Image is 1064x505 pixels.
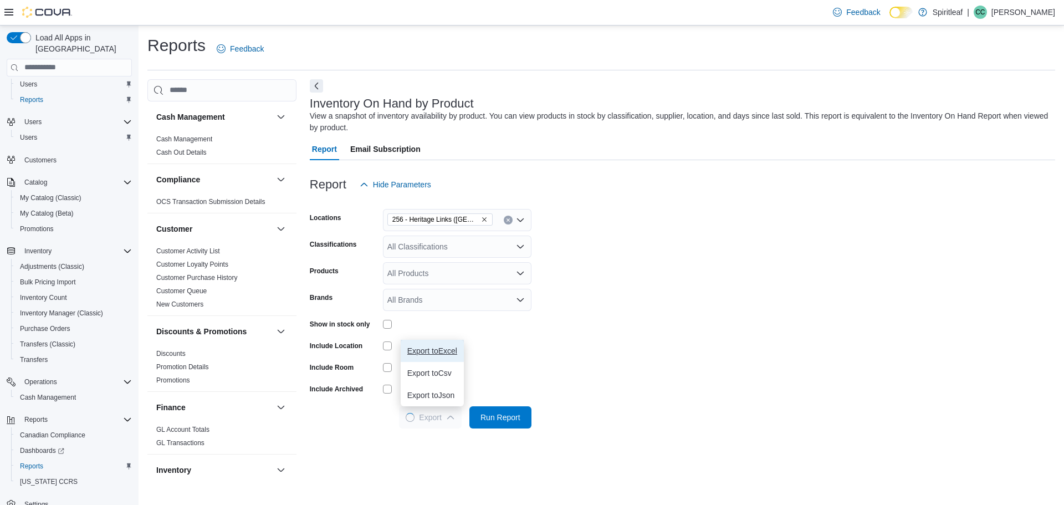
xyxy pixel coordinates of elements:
[310,341,362,350] label: Include Location
[156,326,272,337] button: Discounts & Promotions
[407,369,457,378] span: Export to Csv
[16,338,132,351] span: Transfers (Classic)
[16,353,132,366] span: Transfers
[16,291,71,304] a: Inventory Count
[11,190,136,206] button: My Catalog (Classic)
[16,260,89,273] a: Adjustments (Classic)
[407,346,457,355] span: Export to Excel
[310,293,332,302] label: Brands
[16,260,132,273] span: Adjustments (Classic)
[24,156,57,165] span: Customers
[16,222,132,236] span: Promotions
[24,118,42,126] span: Users
[16,207,132,220] span: My Catalog (Beta)
[16,391,132,404] span: Cash Management
[156,260,228,269] span: Customer Loyalty Points
[11,92,136,108] button: Reports
[399,406,461,429] button: LoadingExport
[20,278,76,287] span: Bulk Pricing Import
[156,363,209,371] a: Promotion Details
[401,340,464,362] button: Export toExcel
[11,474,136,489] button: [US_STATE] CCRS
[355,174,436,196] button: Hide Parameters
[20,413,52,426] button: Reports
[230,43,264,54] span: Feedback
[16,475,132,488] span: Washington CCRS
[20,462,43,471] span: Reports
[156,198,265,206] a: OCS Transaction Submission Details
[156,135,212,143] a: Cash Management
[147,34,206,57] h1: Reports
[147,347,296,391] div: Discounts & Promotions
[156,287,207,295] span: Customer Queue
[24,378,57,386] span: Operations
[11,76,136,92] button: Users
[16,444,69,457] a: Dashboards
[20,176,52,189] button: Catalog
[11,305,136,321] button: Inventory Manager (Classic)
[16,307,132,320] span: Inventory Manager (Classic)
[16,322,132,335] span: Purchase Orders
[405,412,415,422] span: Loading
[156,300,203,308] a: New Customers
[310,97,474,110] h3: Inventory On Hand by Product
[516,242,525,251] button: Open list of options
[889,18,890,19] span: Dark Mode
[2,412,136,427] button: Reports
[20,115,46,129] button: Users
[156,326,247,337] h3: Discounts & Promotions
[156,148,207,157] span: Cash Out Details
[16,444,132,457] span: Dashboards
[24,247,52,256] span: Inventory
[156,174,200,185] h3: Compliance
[11,206,136,221] button: My Catalog (Beta)
[16,475,82,488] a: [US_STATE] CCRS
[20,446,64,455] span: Dashboards
[16,460,48,473] a: Reports
[310,213,341,222] label: Locations
[16,78,132,91] span: Users
[967,6,969,19] p: |
[156,247,220,255] a: Customer Activity List
[20,262,84,271] span: Adjustments (Classic)
[20,115,132,129] span: Users
[156,438,204,447] span: GL Transactions
[933,6,963,19] p: Spiritleaf
[16,207,78,220] a: My Catalog (Beta)
[156,465,191,476] h3: Inventory
[11,336,136,352] button: Transfers (Classic)
[212,38,268,60] a: Feedback
[16,307,108,320] a: Inventory Manager (Classic)
[156,425,209,434] span: GL Account Totals
[20,244,56,258] button: Inventory
[156,465,272,476] button: Inventory
[24,178,47,187] span: Catalog
[20,413,132,426] span: Reports
[274,401,288,414] button: Finance
[11,321,136,336] button: Purchase Orders
[974,6,987,19] div: Courtney C
[147,423,296,454] div: Finance
[20,153,132,167] span: Customers
[16,222,58,236] a: Promotions
[11,259,136,274] button: Adjustments (Classic)
[147,195,296,213] div: Compliance
[401,384,464,406] button: Export toJson
[16,191,86,205] a: My Catalog (Classic)
[11,390,136,405] button: Cash Management
[406,406,454,429] span: Export
[401,362,464,384] button: Export toCsv
[20,293,67,302] span: Inventory Count
[2,243,136,259] button: Inventory
[20,225,54,233] span: Promotions
[16,338,80,351] a: Transfers (Classic)
[11,443,136,458] a: Dashboards
[504,216,513,225] button: Clear input
[156,135,212,144] span: Cash Management
[20,133,37,142] span: Users
[147,132,296,164] div: Cash Management
[16,93,132,106] span: Reports
[2,175,136,190] button: Catalog
[310,178,346,191] h3: Report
